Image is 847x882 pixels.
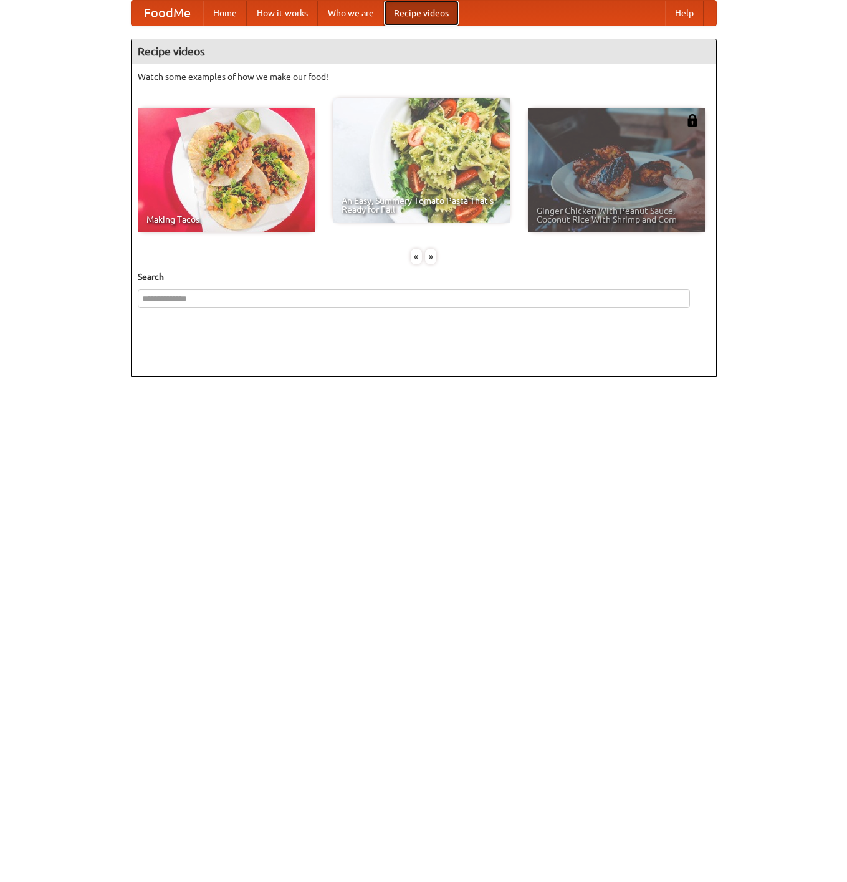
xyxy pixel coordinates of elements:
a: FoodMe [132,1,203,26]
h4: Recipe videos [132,39,716,64]
a: Home [203,1,247,26]
a: Help [665,1,704,26]
span: Making Tacos [146,215,306,224]
a: Making Tacos [138,108,315,232]
p: Watch some examples of how we make our food! [138,70,710,83]
a: Who we are [318,1,384,26]
a: An Easy, Summery Tomato Pasta That's Ready for Fall [333,98,510,223]
a: Recipe videos [384,1,459,26]
h5: Search [138,271,710,283]
img: 483408.png [686,114,699,127]
a: How it works [247,1,318,26]
span: An Easy, Summery Tomato Pasta That's Ready for Fall [342,196,501,214]
div: » [425,249,436,264]
div: « [411,249,422,264]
